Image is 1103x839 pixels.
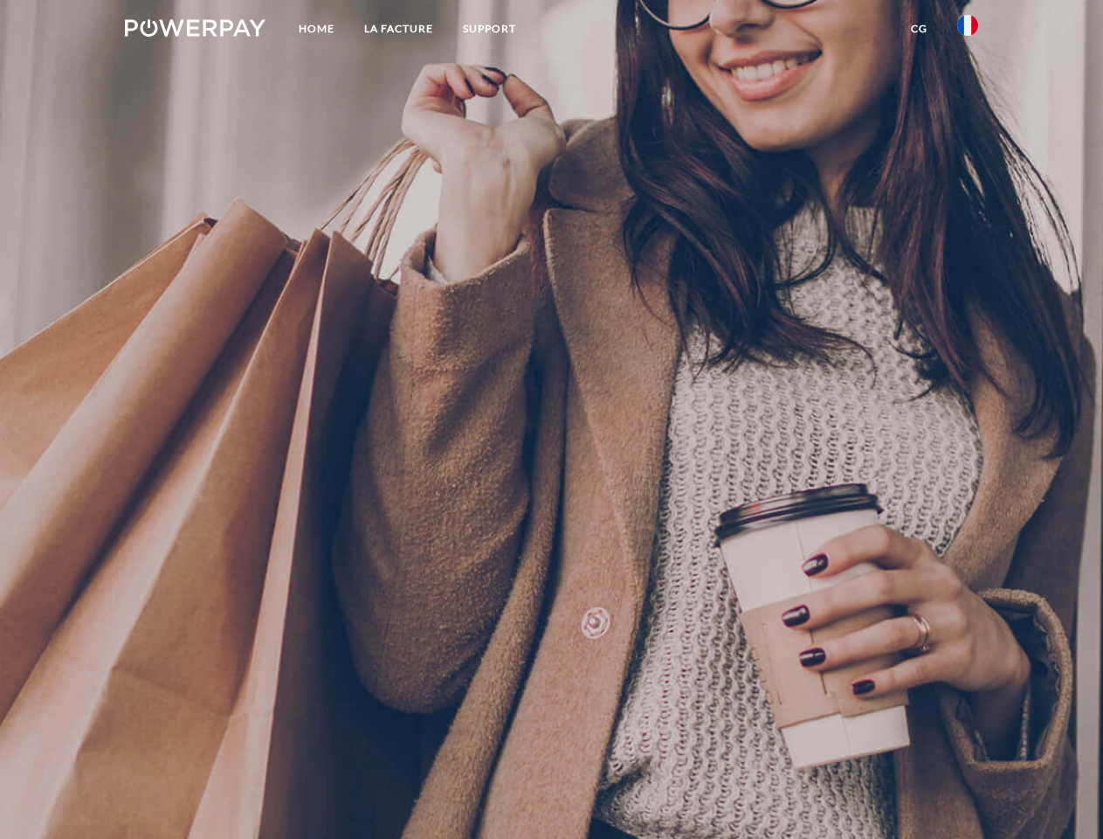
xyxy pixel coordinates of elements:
[125,19,265,37] img: logo-powerpay-white.svg
[349,13,448,45] a: LA FACTURE
[284,13,349,45] a: Home
[957,15,978,36] img: fr
[896,13,942,45] a: CG
[448,13,531,45] a: Support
